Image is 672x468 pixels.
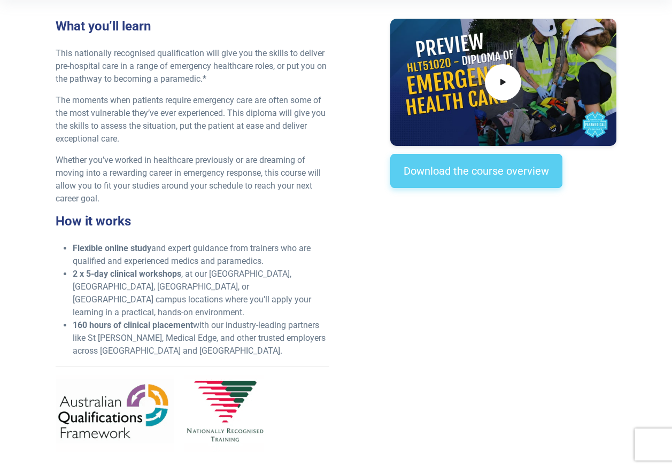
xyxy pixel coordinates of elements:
[56,94,329,145] p: The moments when patients require emergency care are often some of the most vulnerable they’ve ev...
[390,154,562,188] a: Download the course overview
[73,268,329,319] li: , at our [GEOGRAPHIC_DATA], [GEOGRAPHIC_DATA], [GEOGRAPHIC_DATA], or [GEOGRAPHIC_DATA] campus loc...
[73,243,151,253] strong: Flexible online study
[73,242,329,268] li: and expert guidance from trainers who are qualified and experienced medics and paramedics.
[73,319,329,357] li: with our industry-leading partners like St [PERSON_NAME], Medical Edge, and other trusted employe...
[56,154,329,205] p: Whether you’ve worked in healthcare previously or are dreaming of moving into a rewarding career ...
[56,47,329,85] p: This nationally recognised qualification will give you the skills to deliver pre-hospital care in...
[390,209,616,274] iframe: EmbedSocial Universal Widget
[56,214,329,229] h3: How it works
[73,269,181,279] strong: 2 x 5-day clinical workshops
[73,320,193,330] strong: 160 hours of clinical placement
[56,19,329,34] h3: What you’ll learn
